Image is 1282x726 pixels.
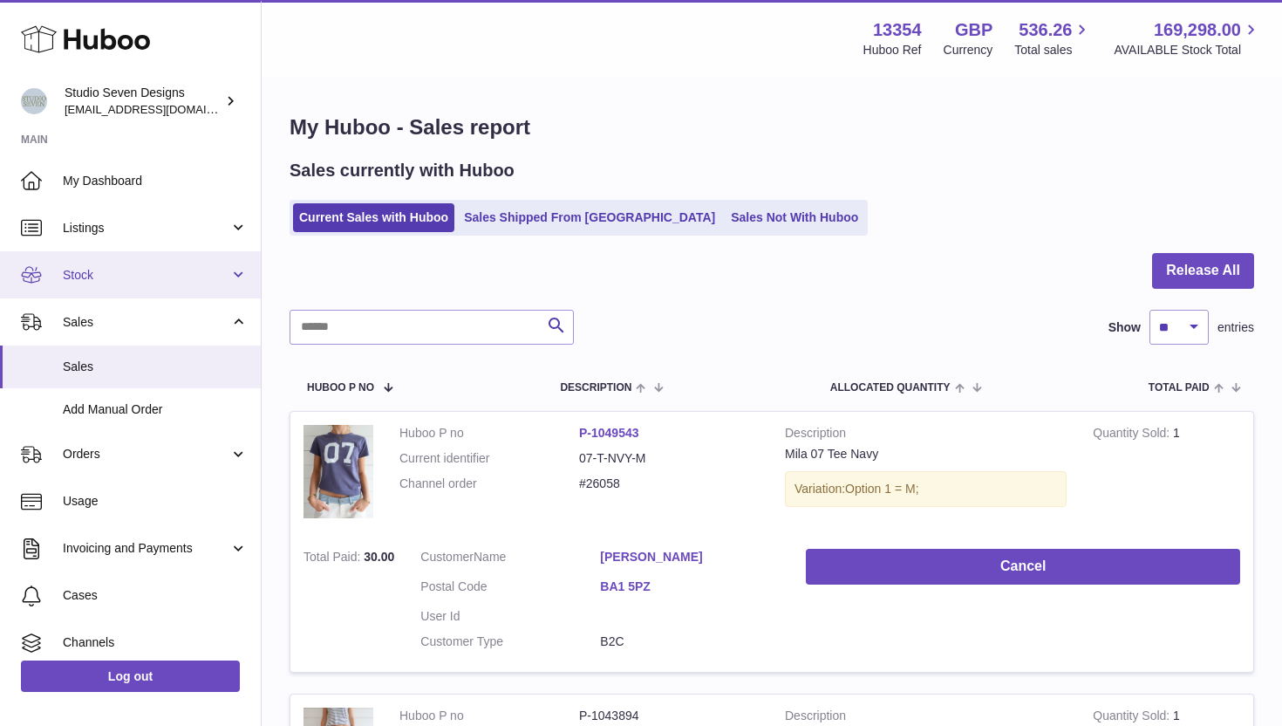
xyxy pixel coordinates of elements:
[63,401,248,418] span: Add Manual Order
[1152,253,1254,289] button: Release All
[863,42,922,58] div: Huboo Ref
[1014,42,1092,58] span: Total sales
[63,173,248,189] span: My Dashboard
[600,549,780,565] a: [PERSON_NAME]
[420,634,600,650] dt: Customer Type
[806,549,1240,585] button: Cancel
[600,634,780,650] dd: B2C
[579,426,639,440] a: P-1049543
[944,42,993,58] div: Currency
[1093,426,1173,444] strong: Quantity Sold
[399,476,579,492] dt: Channel order
[1019,18,1072,42] span: 536.26
[579,708,759,724] dd: P-1043894
[1217,319,1254,336] span: entries
[420,608,600,625] dt: User Id
[785,471,1067,507] div: Variation:
[785,446,1067,462] div: Mila 07 Tee Navy
[1114,18,1261,58] a: 169,298.00 AVAILABLE Stock Total
[303,550,364,568] strong: Total Paid
[307,382,374,394] span: Huboo P no
[364,550,394,564] span: 30.00
[63,493,248,510] span: Usage
[579,476,759,492] dd: #26058
[63,267,229,284] span: Stock
[830,382,951,394] span: ALLOCATED Quantity
[420,549,600,570] dt: Name
[955,18,992,42] strong: GBP
[399,450,579,467] dt: Current identifier
[1114,42,1261,58] span: AVAILABLE Stock Total
[725,203,864,232] a: Sales Not With Huboo
[303,425,373,518] img: 20_5221a904-e34f-4aec-a80c-6f6851b4b79a.png
[65,102,256,116] span: [EMAIL_ADDRESS][DOMAIN_NAME]
[785,425,1067,446] strong: Description
[1080,412,1253,536] td: 1
[399,708,579,724] dt: Huboo P no
[1014,18,1092,58] a: 536.26 Total sales
[290,159,515,182] h2: Sales currently with Huboo
[399,425,579,442] dt: Huboo P no
[420,550,474,564] span: Customer
[63,540,229,557] span: Invoicing and Payments
[1108,319,1141,336] label: Show
[579,450,759,467] dd: 07-T-NVY-M
[560,382,631,394] span: Description
[290,113,1254,141] h1: My Huboo - Sales report
[63,220,229,236] span: Listings
[1154,18,1241,42] span: 169,298.00
[63,359,248,375] span: Sales
[420,579,600,599] dt: Postal Code
[293,203,454,232] a: Current Sales with Huboo
[63,314,229,331] span: Sales
[65,85,222,118] div: Studio Seven Designs
[1149,382,1210,394] span: Total paid
[63,446,229,462] span: Orders
[21,661,240,692] a: Log out
[845,482,918,496] span: Option 1 = M;
[873,18,922,42] strong: 13354
[458,203,721,232] a: Sales Shipped From [GEOGRAPHIC_DATA]
[63,587,248,604] span: Cases
[600,579,780,595] a: BA1 5PZ
[63,634,248,651] span: Channels
[21,88,47,114] img: contact.studiosevendesigns@gmail.com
